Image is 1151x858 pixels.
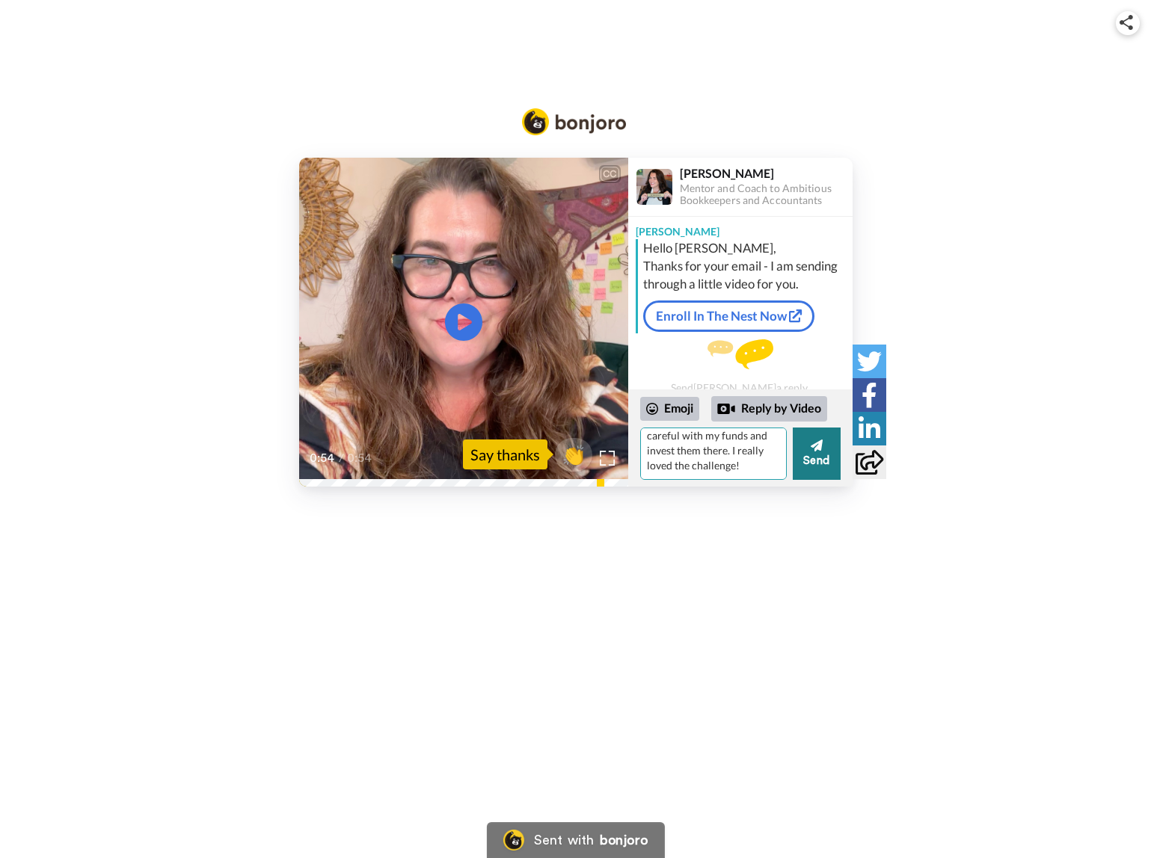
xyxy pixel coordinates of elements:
button: 👏 [555,438,592,472]
textarea: [PERSON_NAME]! First of all, this video message thingy is so cool! I think The Nest would be grea... [640,428,787,480]
img: ic_share.svg [1120,15,1133,30]
div: [PERSON_NAME] [680,166,852,180]
img: Bonjoro Logo [522,108,627,135]
span: 👏 [555,442,592,466]
div: Reply by Video [711,396,827,422]
div: Mentor and Coach to Ambitious Bookkeepers and Accountants [680,182,852,208]
button: Send [793,428,841,480]
span: / [339,449,344,467]
img: message.svg [708,339,773,369]
span: 0:54 [347,449,373,467]
div: Hello [PERSON_NAME], Thanks for your email - I am sending through a little video for you. [643,239,849,293]
span: 0:54 [310,449,336,467]
a: Enroll In The Nest Now [643,300,814,332]
div: Emoji [640,397,699,421]
div: CC [601,167,619,182]
img: Profile Image [636,169,672,205]
div: Send [PERSON_NAME] a reply. [628,339,853,394]
img: Full screen [600,451,615,466]
div: Reply by Video [717,400,735,418]
div: Say thanks [463,439,547,469]
div: [PERSON_NAME] [628,217,853,239]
